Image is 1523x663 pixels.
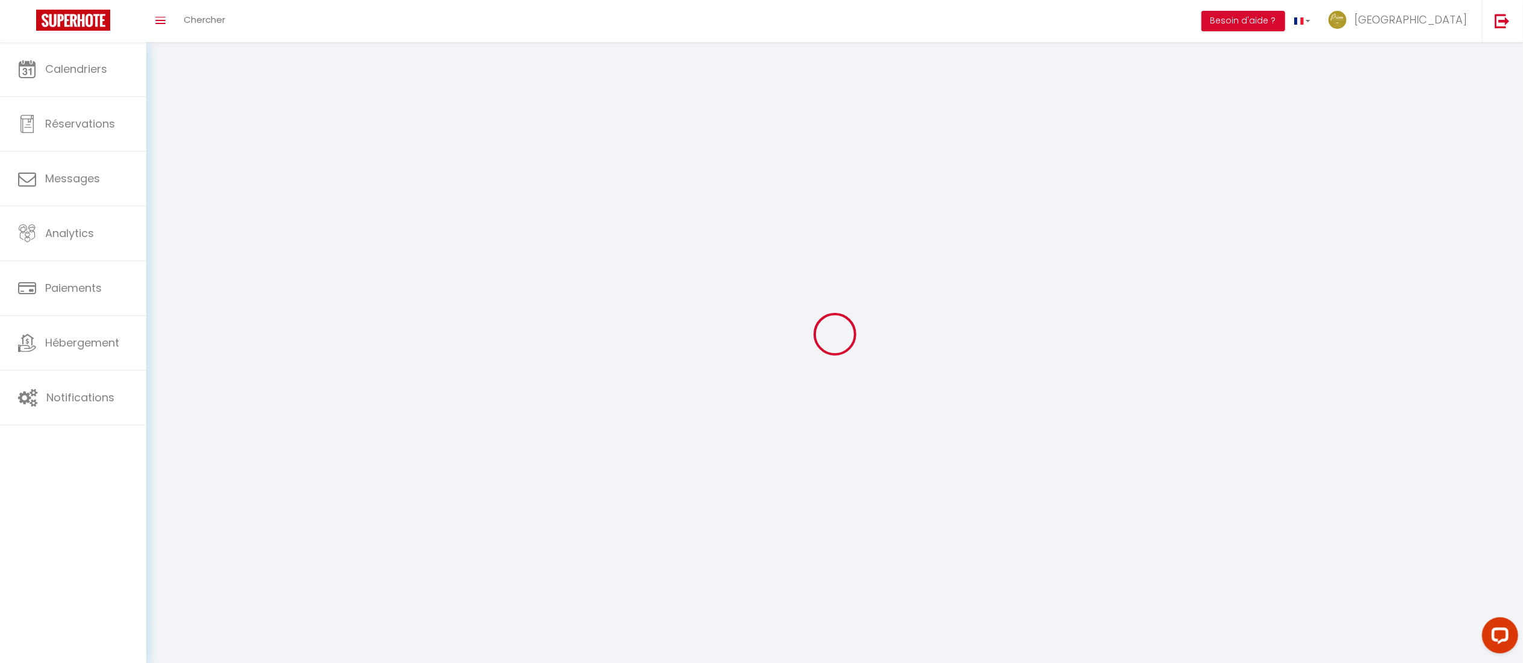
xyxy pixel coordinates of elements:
span: Réservations [45,116,115,131]
button: Besoin d'aide ? [1201,11,1285,31]
span: [GEOGRAPHIC_DATA] [1354,12,1467,27]
span: Paiements [45,280,102,295]
iframe: LiveChat chat widget [1472,612,1523,663]
img: Super Booking [36,10,110,31]
img: logout [1495,13,1510,28]
span: Notifications [46,390,114,405]
span: Analytics [45,226,94,241]
span: Calendriers [45,61,107,76]
span: Hébergement [45,335,119,350]
img: ... [1328,11,1347,29]
span: Chercher [184,13,225,26]
span: Messages [45,171,100,186]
